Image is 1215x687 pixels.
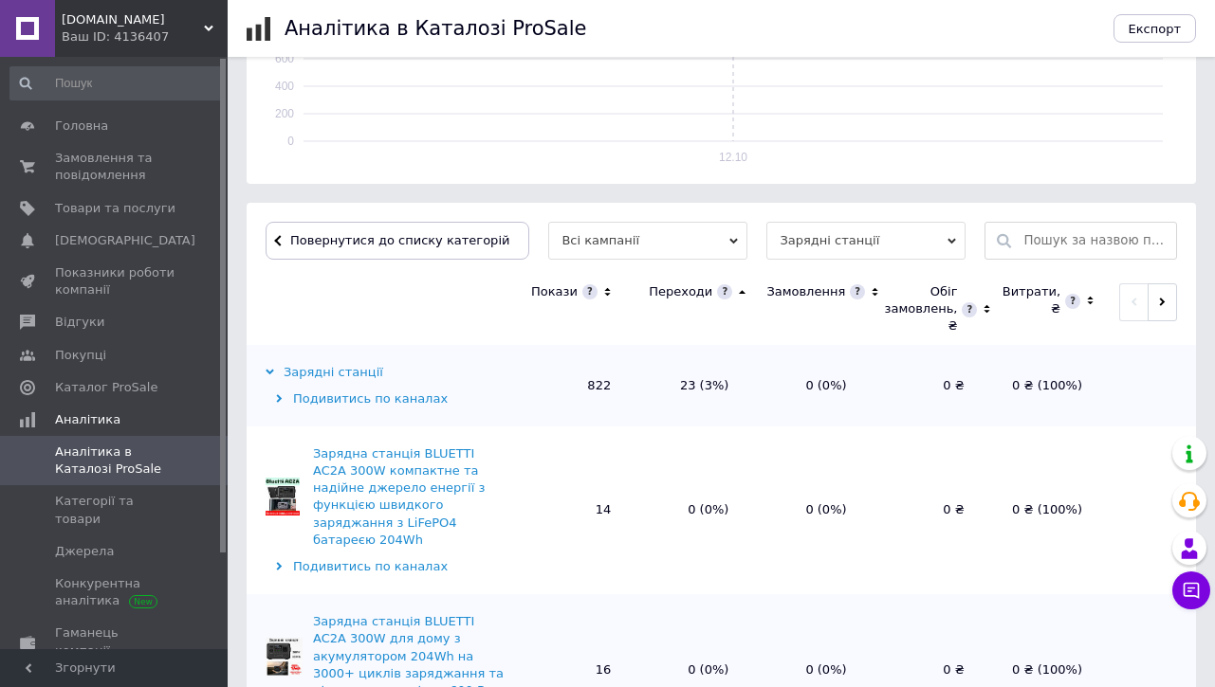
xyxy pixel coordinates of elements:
[885,283,958,335] div: Обіг замовлень, ₴
[1129,22,1182,36] span: Експорт
[719,151,747,164] text: 12.10
[55,575,175,609] span: Конкурентна аналітика
[630,426,747,594] td: 0 (0%)
[266,638,303,676] img: Зарядна станція BLUETTI AC2A 300W для дому з акумулятором 204Wh на 3000+ циклів заряджання та пік...
[866,426,984,594] td: 0 ₴
[287,135,294,148] text: 0
[55,118,108,135] span: Головна
[55,200,175,217] span: Товари та послуги
[512,426,630,594] td: 14
[62,11,204,28] span: Barty.Market
[266,364,383,381] div: Зарядні станції
[1114,14,1197,43] button: Експорт
[984,426,1101,594] td: 0 ₴ (100%)
[55,347,106,364] span: Покупці
[984,345,1101,426] td: 0 ₴ (100%)
[285,17,586,40] h1: Аналітика в Каталозі ProSale
[766,283,845,300] div: Замовлення
[866,345,984,426] td: 0 ₴
[266,558,507,575] div: Подивитись по каналах
[1172,571,1210,609] button: Чат з покупцем
[55,411,120,428] span: Аналітика
[55,150,175,184] span: Замовлення та повідомлення
[548,222,747,260] span: Всі кампанії
[62,28,228,45] div: Ваш ID: 4136407
[55,314,104,331] span: Відгуки
[275,52,294,65] text: 600
[275,80,294,93] text: 400
[747,345,865,426] td: 0 (0%)
[512,345,630,426] td: 822
[55,443,175,478] span: Аналітика в Каталозі ProSale
[55,264,175,298] span: Показники роботи компанії
[55,232,195,249] span: [DEMOGRAPHIC_DATA]
[313,445,507,549] div: Зарядна станція BLUETTI AC2A 300W компактне та надійне джерело енергії з функцією швидкого зарядж...
[55,379,157,396] span: Каталог ProSale
[766,222,966,260] span: Зарядні станції
[55,493,175,527] span: Категорії та товари
[285,233,509,247] span: Повернутися до списку категорій
[55,543,114,560] span: Джерела
[630,345,747,426] td: 23 (3%)
[55,624,175,659] span: Гаманець компанії
[275,107,294,120] text: 200
[9,66,224,100] input: Пошук
[266,390,507,407] div: Подивитись по каналах
[531,283,578,300] div: Покази
[266,478,300,515] img: Зарядна станція BLUETTI AC2A 300W компактне та надійне джерело енергії з функцією швидкого зарядж...
[266,222,529,260] button: Повернутися до списку категорій
[747,426,865,594] td: 0 (0%)
[1023,223,1167,259] input: Пошук за назвою позиції, артикулу, пошуковими запитами
[649,283,712,300] div: Переходи
[1003,283,1060,317] div: Витрати, ₴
